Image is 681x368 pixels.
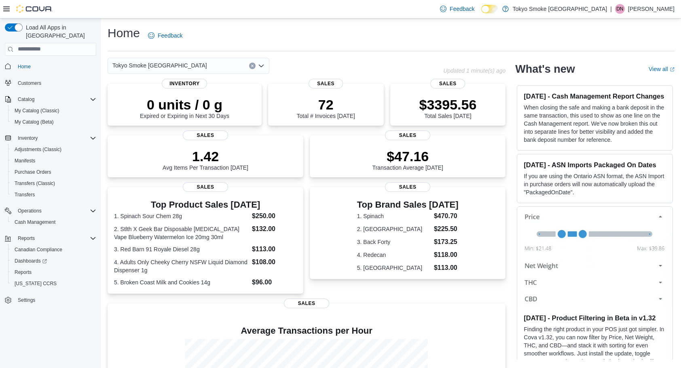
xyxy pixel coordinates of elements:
button: Canadian Compliance [8,244,99,255]
dd: $470.70 [434,211,459,221]
button: Reports [8,267,99,278]
p: 72 [297,97,355,113]
span: Sales [183,182,228,192]
button: Settings [2,294,99,306]
span: Settings [15,295,96,305]
a: Purchase Orders [11,167,55,177]
div: Total Sales [DATE] [419,97,477,119]
p: Tokyo Smoke [GEOGRAPHIC_DATA] [513,4,607,14]
dt: 5. Broken Coast Milk and Cookies 14g [114,278,249,286]
span: Canadian Compliance [15,246,62,253]
span: Cash Management [11,217,96,227]
span: My Catalog (Beta) [11,117,96,127]
span: Reports [11,267,96,277]
button: Purchase Orders [8,166,99,178]
a: My Catalog (Beta) [11,117,57,127]
button: [US_STATE] CCRS [8,278,99,289]
em: Beta Features [530,358,566,365]
p: 1.42 [163,148,248,164]
p: $47.16 [372,148,443,164]
span: Feedback [450,5,474,13]
a: Adjustments (Classic) [11,145,65,154]
p: | [610,4,612,14]
dt: 3. Back Forty [357,238,431,246]
button: Transfers [8,189,99,200]
h3: [DATE] - ASN Imports Packaged On Dates [524,161,666,169]
span: Canadian Compliance [11,245,96,254]
button: Manifests [8,155,99,166]
span: Manifests [15,158,35,164]
a: My Catalog (Classic) [11,106,63,116]
span: DN [616,4,623,14]
div: Total # Invoices [DATE] [297,97,355,119]
button: Reports [2,233,99,244]
a: Dashboards [11,256,50,266]
span: Sales [309,79,343,88]
button: My Catalog (Classic) [8,105,99,116]
button: Customers [2,77,99,89]
a: Settings [15,295,38,305]
a: Reports [11,267,35,277]
span: Adjustments (Classic) [11,145,96,154]
div: Danica Newman [615,4,625,14]
span: Dashboards [11,256,96,266]
dt: 1. Spinach [357,212,431,220]
dd: $132.00 [252,224,297,234]
p: $3395.56 [419,97,477,113]
a: Manifests [11,156,38,166]
h3: Top Brand Sales [DATE] [357,200,459,210]
dd: $250.00 [252,211,297,221]
span: Reports [18,235,35,242]
p: Updated 1 minute(s) ago [443,67,505,74]
a: Transfers (Classic) [11,179,58,188]
a: [US_STATE] CCRS [11,279,60,288]
button: Home [2,61,99,72]
div: Avg Items Per Transaction [DATE] [163,148,248,171]
button: Reports [15,233,38,243]
dt: 3. Red Barn 91 Royale Diesel 28g [114,245,249,253]
button: Catalog [2,94,99,105]
button: Adjustments (Classic) [8,144,99,155]
span: Transfers [11,190,96,200]
svg: External link [670,67,675,72]
a: Canadian Compliance [11,245,66,254]
h4: Average Transactions per Hour [114,326,499,336]
p: 0 units / 0 g [140,97,229,113]
span: Operations [15,206,96,216]
dd: $113.00 [434,263,459,273]
span: Dashboards [15,258,47,264]
span: Settings [18,297,35,303]
span: Sales [431,79,465,88]
button: Cash Management [8,217,99,228]
span: Catalog [18,96,34,103]
span: Sales [385,130,430,140]
dd: $108.00 [252,257,297,267]
a: Dashboards [8,255,99,267]
span: Home [18,63,31,70]
button: Catalog [15,95,38,104]
h3: Top Product Sales [DATE] [114,200,297,210]
span: Sales [284,299,329,308]
button: Inventory [15,133,41,143]
dt: 4. Adults Only Cheeky Cherry NSFW Liquid Diamond Dispenser 1g [114,258,249,274]
button: Transfers (Classic) [8,178,99,189]
dt: 2. [GEOGRAPHIC_DATA] [357,225,431,233]
button: Operations [15,206,45,216]
img: Cova [16,5,53,13]
span: Transfers [15,191,35,198]
dd: $113.00 [252,244,297,254]
span: Inventory [162,79,207,88]
input: Dark Mode [481,5,498,13]
span: Adjustments (Classic) [15,146,61,153]
span: Cash Management [15,219,55,225]
span: Customers [18,80,41,86]
a: Transfers [11,190,38,200]
dt: 5. [GEOGRAPHIC_DATA] [357,264,431,272]
span: Transfers (Classic) [11,179,96,188]
span: Sales [183,130,228,140]
span: Customers [15,78,96,88]
button: Inventory [2,132,99,144]
dt: 1. Spinach Sour Chem 28g [114,212,249,220]
nav: Complex example [5,57,96,327]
